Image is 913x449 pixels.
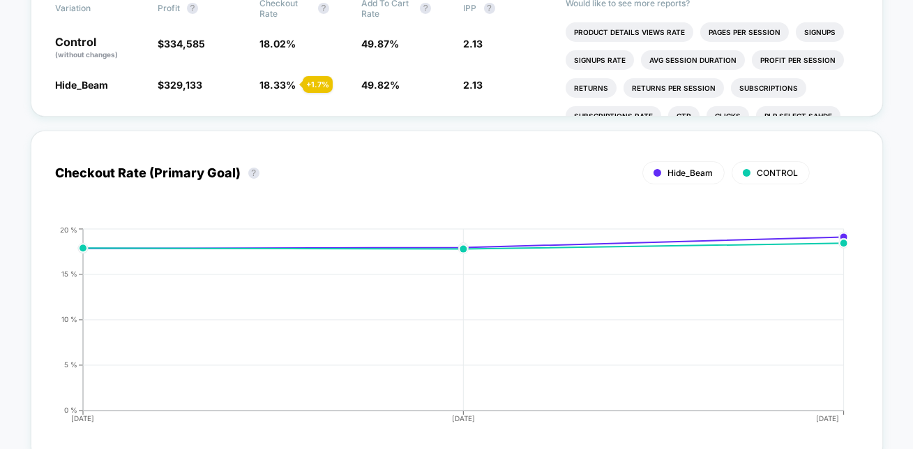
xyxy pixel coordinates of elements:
li: Subscriptions [731,78,806,98]
tspan: 0 % [64,406,77,414]
span: 2.13 [464,38,483,50]
button: ? [484,3,495,14]
li: Signups Rate [566,50,634,70]
tspan: [DATE] [452,414,475,422]
tspan: [DATE] [72,414,95,422]
tspan: 15 % [61,270,77,278]
span: 49.82 % [361,79,400,91]
li: Clicks [707,106,749,126]
li: Returns Per Session [624,78,724,98]
tspan: 5 % [64,360,77,369]
span: CONTROL [757,168,799,178]
span: (without changes) [56,50,119,59]
span: 18.02 % [259,38,296,50]
li: Ctr [668,106,700,126]
li: Signups [796,22,844,42]
div: + 1.7 % [303,76,333,93]
li: Subscriptions Rate [566,106,661,126]
li: Profit Per Session [752,50,844,70]
span: $ [158,38,205,50]
tspan: 10 % [61,315,77,323]
span: Hide_Beam [668,168,714,178]
span: 18.33 % [259,79,296,91]
span: 334,585 [164,38,205,50]
span: 329,133 [164,79,202,91]
span: 2.13 [464,79,483,91]
button: ? [420,3,431,14]
div: CHECKOUT_RATE [42,226,844,435]
span: $ [158,79,202,91]
p: Control [56,36,144,60]
li: Avg Session Duration [641,50,745,70]
li: Product Details Views Rate [566,22,693,42]
span: 49.87 % [361,38,399,50]
button: ? [248,168,259,179]
li: Pages Per Session [700,22,789,42]
li: Returns [566,78,617,98]
tspan: [DATE] [816,414,839,422]
span: IPP [464,3,477,13]
li: Plp Select Sahde [756,106,840,126]
span: Profit [158,3,180,13]
span: Hide_Beam [56,79,109,91]
tspan: 20 % [60,225,77,233]
button: ? [318,3,329,14]
button: ? [187,3,198,14]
